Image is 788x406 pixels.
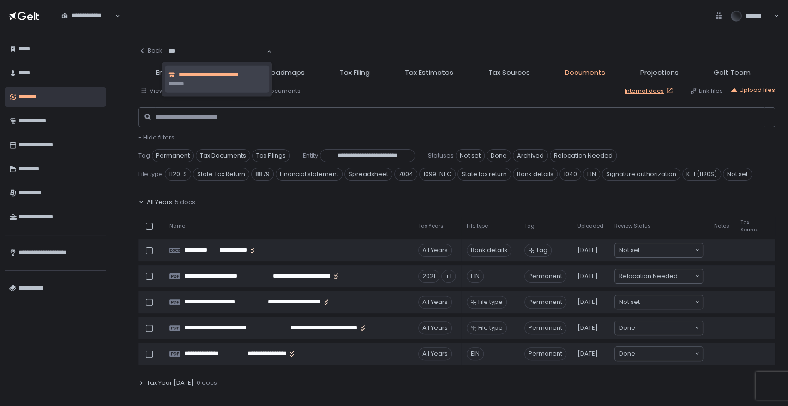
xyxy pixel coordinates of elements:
span: 1120-S [165,168,191,181]
div: Search for option [615,321,703,335]
span: Tax Source [740,219,758,233]
input: Search for option [635,349,694,358]
span: Permanent [524,270,566,283]
span: EIN [583,168,600,181]
input: Search for option [635,323,694,333]
span: Uploaded [577,223,603,230]
span: Archived [513,149,548,162]
button: Link files [690,87,723,95]
span: File type [138,170,163,178]
button: Upload files [730,86,775,94]
span: Spreadsheet [344,168,392,181]
span: Review Status [614,223,651,230]
div: Search for option [55,6,120,26]
input: Search for option [678,272,694,281]
span: Roadmaps [267,67,305,78]
div: Search for option [615,243,703,257]
span: Documents [565,67,605,78]
span: Tag [138,151,150,160]
button: - Hide filters [138,133,174,142]
a: Internal docs [625,87,675,95]
span: Signature authorization [602,168,680,181]
span: Tax Years [418,223,444,230]
span: 1040 [559,168,581,181]
span: Permanent [524,296,566,309]
span: Not set [619,246,640,255]
span: 7004 [394,168,417,181]
span: Relocation Needed [550,149,617,162]
div: Back [138,47,162,55]
span: Notes [714,223,729,230]
span: Done [619,349,635,358]
div: All Years [418,347,452,360]
span: [DATE] [577,246,598,255]
span: [DATE] [577,298,598,306]
span: [DATE] [577,272,598,280]
div: Search for option [615,269,703,283]
button: Back [138,42,162,60]
span: Permanent [152,149,194,162]
span: File type [467,223,488,230]
span: File type [478,324,503,332]
div: All Years [418,296,452,309]
span: Tag [536,246,547,255]
span: File type [478,298,503,306]
div: All Years [418,244,452,257]
span: Bank details [513,168,558,181]
span: Tax Estimates [405,67,453,78]
span: Tax Filings [252,149,290,162]
span: Permanent [524,347,566,360]
div: Bank details [467,244,511,257]
span: Tag [524,223,535,230]
span: 1099-NEC [419,168,456,181]
span: Tax Filing [340,67,370,78]
div: Search for option [615,295,703,309]
span: Entity [156,67,175,78]
span: Tax Documents [196,149,250,162]
span: 5 docs [175,198,195,206]
span: Not set [619,297,640,307]
div: +1 [441,270,456,283]
span: Projections [640,67,679,78]
span: 8879 [251,168,274,181]
span: Gelt Team [714,67,751,78]
span: State Tax Return [193,168,249,181]
button: View by: Tax years [140,87,205,95]
input: Search for option [640,297,694,307]
span: Not set [456,149,485,162]
div: Search for option [615,347,703,361]
span: Tax Sources [488,67,530,78]
span: All Years [147,198,172,206]
span: State tax return [457,168,511,181]
input: Search for option [61,20,114,29]
span: K-1 (1120S) [682,168,721,181]
div: EIN [467,270,484,283]
span: Relocation Needed [619,272,678,281]
span: [DATE] [577,324,598,332]
div: EIN [467,347,484,360]
span: Not set [723,168,752,181]
div: 2021 [418,270,439,283]
span: Entity [303,151,318,160]
span: Done [487,149,511,162]
span: Permanent [524,321,566,334]
span: [DATE] [577,350,598,358]
div: All Years [418,321,452,334]
span: Done [619,323,635,333]
div: Search for option [162,42,271,61]
span: Statuses [428,151,454,160]
span: Tax Year [DATE] [147,379,194,387]
span: Financial statement [276,168,343,181]
span: 0 docs [197,379,217,387]
span: Name [169,223,185,230]
input: Search for option [168,47,266,56]
input: Search for option [640,246,694,255]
